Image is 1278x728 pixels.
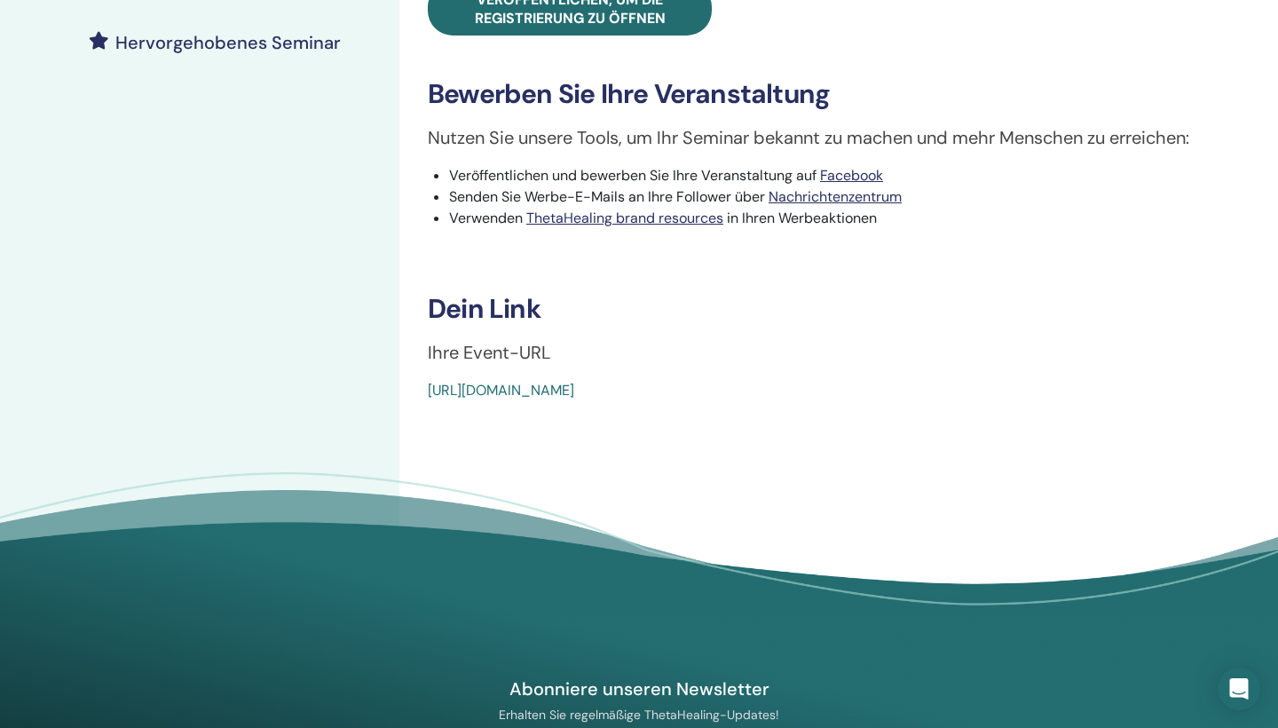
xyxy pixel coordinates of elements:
[428,78,1223,110] h3: Bewerben Sie Ihre Veranstaltung
[428,124,1223,151] p: Nutzen Sie unsere Tools, um Ihr Seminar bekannt zu machen und mehr Menschen zu erreichen:
[449,165,1223,186] li: Veröffentlichen und bewerben Sie Ihre Veranstaltung auf
[115,32,341,53] h4: Hervorgehobenes Seminar
[434,707,844,723] p: Erhalten Sie regelmäßige ThetaHealing-Updates!
[769,187,902,206] a: Nachrichtenzentrum
[428,381,574,400] a: [URL][DOMAIN_NAME]
[449,186,1223,208] li: Senden Sie Werbe-E-Mails an Ihre Follower über
[428,339,1223,366] p: Ihre Event-URL
[428,293,1223,325] h3: Dein Link
[526,209,723,227] a: ThetaHealing brand resources
[820,166,883,185] a: Facebook
[434,677,844,700] h4: Abonniere unseren Newsletter
[1218,668,1260,710] div: Open Intercom Messenger
[449,208,1223,229] li: Verwenden in Ihren Werbeaktionen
